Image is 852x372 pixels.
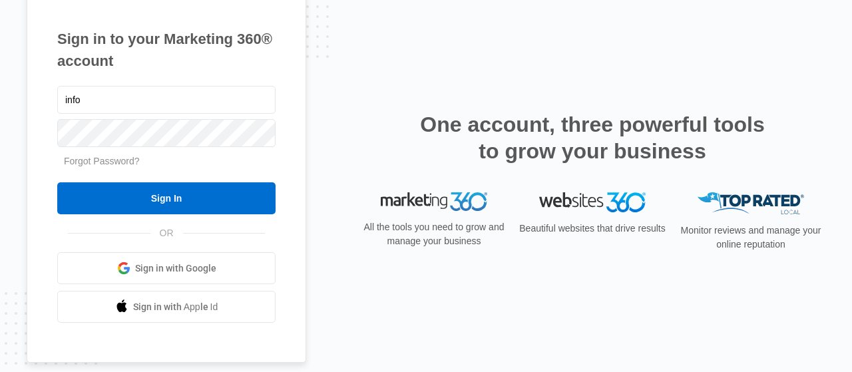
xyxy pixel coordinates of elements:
[135,262,216,276] span: Sign in with Google
[150,226,183,240] span: OR
[57,291,276,323] a: Sign in with Apple Id
[539,192,646,212] img: Websites 360
[133,300,218,314] span: Sign in with Apple Id
[416,111,769,164] h2: One account, three powerful tools to grow your business
[676,224,825,252] p: Monitor reviews and manage your online reputation
[57,28,276,72] h1: Sign in to your Marketing 360® account
[518,222,667,236] p: Beautiful websites that drive results
[359,220,509,248] p: All the tools you need to grow and manage your business
[64,156,140,166] a: Forgot Password?
[57,252,276,284] a: Sign in with Google
[57,182,276,214] input: Sign In
[381,192,487,211] img: Marketing 360
[57,86,276,114] input: Email
[698,192,804,214] img: Top Rated Local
